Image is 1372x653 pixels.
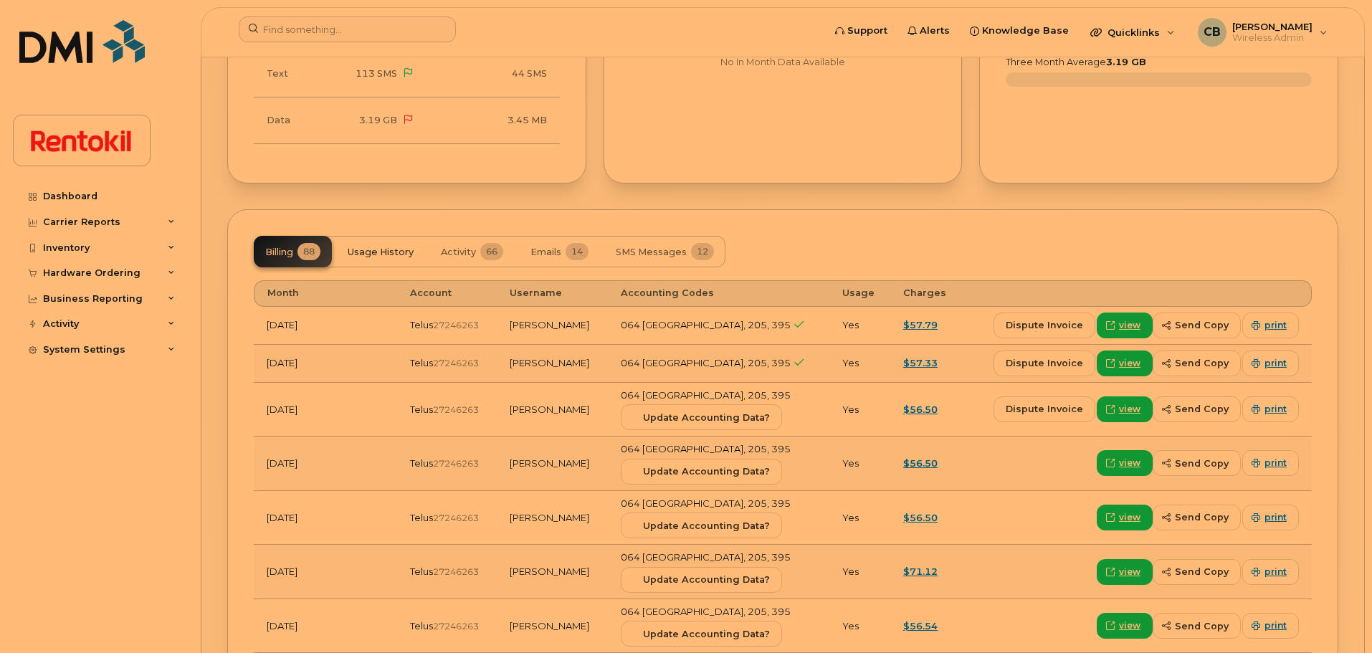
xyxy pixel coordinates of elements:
[643,411,770,424] span: Update Accounting Data?
[608,280,829,306] th: Accounting Codes
[497,545,608,599] td: [PERSON_NAME]
[1106,57,1146,67] tspan: 3.19 GB
[903,566,938,577] a: $71.12
[1153,559,1241,585] button: send copy
[497,345,608,383] td: [PERSON_NAME]
[1175,356,1229,370] span: send copy
[643,519,770,533] span: Update Accounting Data?
[1175,402,1229,416] span: send copy
[566,243,589,260] span: 14
[920,24,950,38] span: Alerts
[1264,403,1287,416] span: print
[433,404,479,415] span: 27246263
[847,24,887,38] span: Support
[1119,511,1140,524] span: view
[254,545,397,599] td: [DATE]
[427,97,560,144] td: 3.45 MB
[903,319,938,330] a: $57.79
[497,437,608,491] td: [PERSON_NAME]
[621,567,782,593] button: Update Accounting Data?
[903,457,938,469] a: $56.50
[410,457,433,469] span: Telus
[621,621,782,647] button: Update Accounting Data?
[960,16,1079,45] a: Knowledge Base
[1264,511,1287,524] span: print
[621,443,791,454] span: 064 [GEOGRAPHIC_DATA], 205, 395
[410,620,433,631] span: Telus
[433,566,479,577] span: 27246263
[1119,403,1140,416] span: view
[829,437,890,491] td: Yes
[621,551,791,563] span: 064 [GEOGRAPHIC_DATA], 205, 395
[1119,566,1140,578] span: view
[1119,319,1140,332] span: view
[254,491,397,545] td: [DATE]
[1119,457,1140,470] span: view
[829,491,890,545] td: Yes
[1119,357,1140,370] span: view
[1264,619,1287,632] span: print
[621,319,791,330] span: 064 [GEOGRAPHIC_DATA], 205, 395
[433,513,479,523] span: 27246263
[621,459,782,485] button: Update Accounting Data?
[239,16,456,42] input: Find something...
[1097,559,1153,585] a: view
[1175,510,1229,524] span: send copy
[643,627,770,641] span: Update Accounting Data?
[1006,402,1083,416] span: dispute invoice
[1153,505,1241,530] button: send copy
[890,280,963,306] th: Charges
[616,247,687,258] span: SMS Messages
[994,313,1095,338] button: dispute invoice
[254,280,397,306] th: Month
[903,357,938,368] a: $57.33
[1242,450,1299,476] a: print
[1153,351,1241,376] button: send copy
[1006,356,1083,370] span: dispute invoice
[621,606,791,617] span: 064 [GEOGRAPHIC_DATA], 205, 395
[433,621,479,631] span: 27246263
[1232,32,1313,44] span: Wireless Admin
[1097,313,1153,338] a: view
[1264,319,1287,332] span: print
[1242,396,1299,422] a: print
[254,345,397,383] td: [DATE]
[1188,18,1338,47] div: Colby Boyd
[621,513,782,538] button: Update Accounting Data?
[829,545,890,599] td: Yes
[497,307,608,345] td: [PERSON_NAME]
[1153,396,1241,422] button: send copy
[1175,619,1229,633] span: send copy
[1175,318,1229,332] span: send copy
[433,320,479,330] span: 27246263
[1097,505,1153,530] a: view
[1242,613,1299,639] a: print
[1242,313,1299,338] a: print
[903,512,938,523] a: $56.50
[1175,565,1229,578] span: send copy
[254,51,313,97] td: Text
[497,383,608,437] td: [PERSON_NAME]
[1080,18,1185,47] div: Quicklinks
[1097,613,1153,639] a: view
[1242,351,1299,376] a: print
[356,68,397,79] span: 113 SMS
[1006,318,1083,332] span: dispute invoice
[410,512,433,523] span: Telus
[982,24,1069,38] span: Knowledge Base
[829,280,890,306] th: Usage
[994,351,1095,376] button: dispute invoice
[1264,457,1287,470] span: print
[829,307,890,345] td: Yes
[897,16,960,45] a: Alerts
[1242,559,1299,585] a: print
[348,247,414,258] span: Usage History
[621,497,791,509] span: 064 [GEOGRAPHIC_DATA], 205, 395
[480,243,503,260] span: 66
[643,464,770,478] span: Update Accounting Data?
[254,383,397,437] td: [DATE]
[630,56,936,69] p: No In Month Data Available
[410,404,433,415] span: Telus
[621,404,782,430] button: Update Accounting Data?
[1204,24,1221,41] span: CB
